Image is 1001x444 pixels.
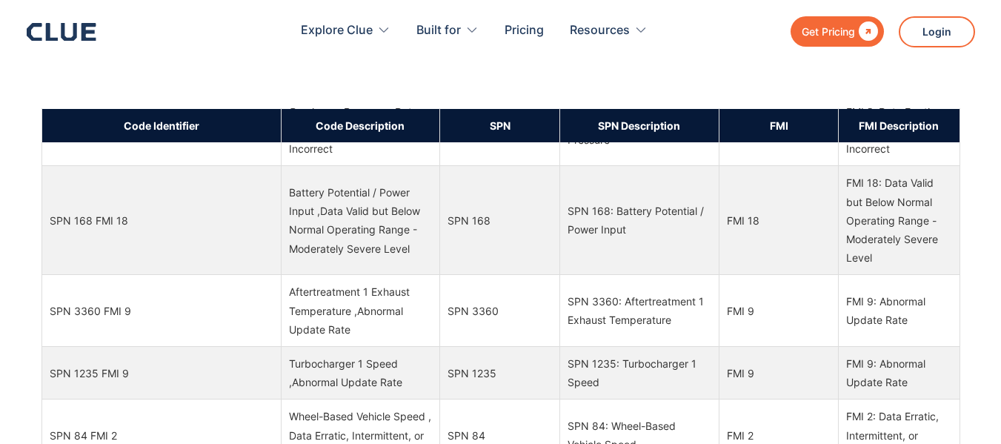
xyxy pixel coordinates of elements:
div: Explore Clue [301,7,390,54]
div: Resources [570,7,630,54]
a: Get Pricing [791,16,884,47]
td: SPN 3360 FMI 9 [41,275,281,347]
th: Code Description [281,108,440,142]
div: Explore Clue [301,7,373,54]
div: Get Pricing [802,22,855,41]
td: FMI 18 [719,166,839,275]
th: Code Identifier [41,108,281,142]
a: Pricing [505,7,544,54]
td: FMI 9: Abnormal Update Rate [839,346,960,399]
div: Battery Potential / Power Input ,Data Valid but Below Normal Operating Range - Moderately Severe ... [289,183,433,258]
td: Turbocharger 1 Speed ,Abnormal Update Rate [281,346,440,399]
td: SPN 3360: Aftertreatment 1 Exhaust Temperature [559,275,719,347]
td: FMI 9 [719,346,839,399]
td: SPN 3360 [440,275,560,347]
td: SPN 1235: Turbocharger 1 Speed [559,346,719,399]
p: ‍ [41,74,960,93]
th: SPN [440,108,560,142]
td: SPN 168: Battery Potential / Power Input [559,166,719,275]
th: SPN Description [559,108,719,142]
div: Built for [416,7,461,54]
div: Resources [570,7,648,54]
div: Aftertreatment 1 Exhaust Temperature ,Abnormal Update Rate [289,282,433,339]
td: FMI 9: Abnormal Update Rate [839,275,960,347]
td: SPN 1235 FMI 9 [41,346,281,399]
div: Built for [416,7,479,54]
td: SPN 168 FMI 18 [41,166,281,275]
td: SPN 1235 [440,346,560,399]
div:  [855,22,878,41]
td: SPN 168 [440,166,560,275]
th: FMI [719,108,839,142]
a: Login [899,16,975,47]
td: FMI 18: Data Valid but Below Normal Operating Range - Moderately Severe Level [839,166,960,275]
td: FMI 9 [719,275,839,347]
th: FMI Description [839,108,960,142]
